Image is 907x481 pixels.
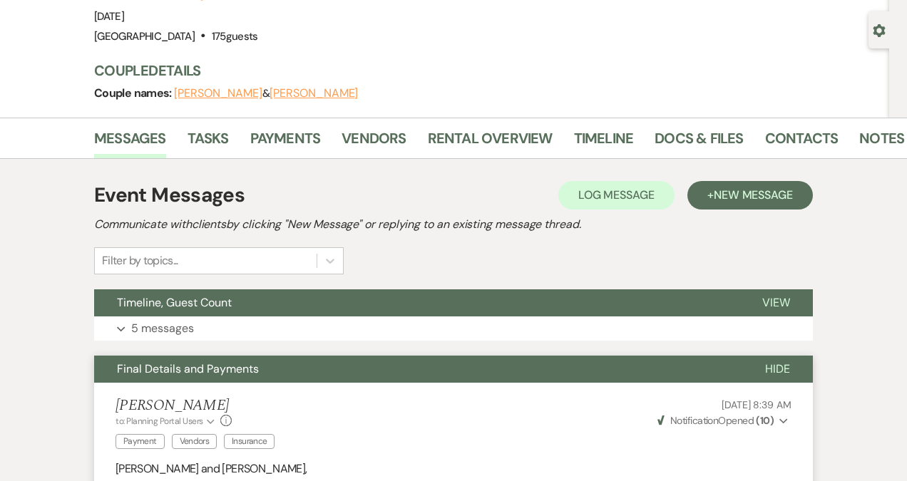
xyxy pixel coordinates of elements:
[687,181,813,210] button: +New Message
[116,461,307,476] span: [PERSON_NAME] and [PERSON_NAME],
[574,127,634,158] a: Timeline
[94,29,195,43] span: [GEOGRAPHIC_DATA]
[655,413,791,428] button: NotificationOpened (10)
[94,356,742,383] button: Final Details and Payments
[117,361,259,376] span: Final Details and Payments
[224,434,275,449] span: Insurance
[714,187,793,202] span: New Message
[428,127,553,158] a: Rental Overview
[174,86,358,100] span: &
[174,88,262,99] button: [PERSON_NAME]
[765,361,790,376] span: Hide
[250,127,321,158] a: Payments
[655,127,743,158] a: Docs & Files
[657,414,774,427] span: Opened
[762,295,790,310] span: View
[342,127,406,158] a: Vendors
[117,295,232,310] span: Timeline, Guest Count
[873,23,886,36] button: Open lead details
[722,398,791,411] span: [DATE] 8:39 AM
[94,9,124,24] span: [DATE]
[756,414,774,427] strong: ( 10 )
[116,397,282,415] h5: [PERSON_NAME]
[116,415,203,427] span: to: Planning Portal Users
[131,319,194,338] p: 5 messages
[742,356,813,383] button: Hide
[270,88,358,99] button: [PERSON_NAME]
[739,289,813,316] button: View
[558,181,675,210] button: Log Message
[102,252,178,269] div: Filter by topics...
[94,216,813,233] h2: Communicate with clients by clicking "New Message" or replying to an existing message thread.
[94,289,739,316] button: Timeline, Guest Count
[578,187,655,202] span: Log Message
[212,29,258,43] span: 175 guests
[94,86,174,100] span: Couple names:
[116,434,165,449] span: Payment
[670,414,718,427] span: Notification
[94,61,875,81] h3: Couple Details
[94,316,813,341] button: 5 messages
[94,180,245,210] h1: Event Messages
[765,127,839,158] a: Contacts
[116,415,217,428] button: to: Planning Portal Users
[859,127,904,158] a: Notes
[94,127,166,158] a: Messages
[188,127,229,158] a: Tasks
[172,434,217,449] span: Vendors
